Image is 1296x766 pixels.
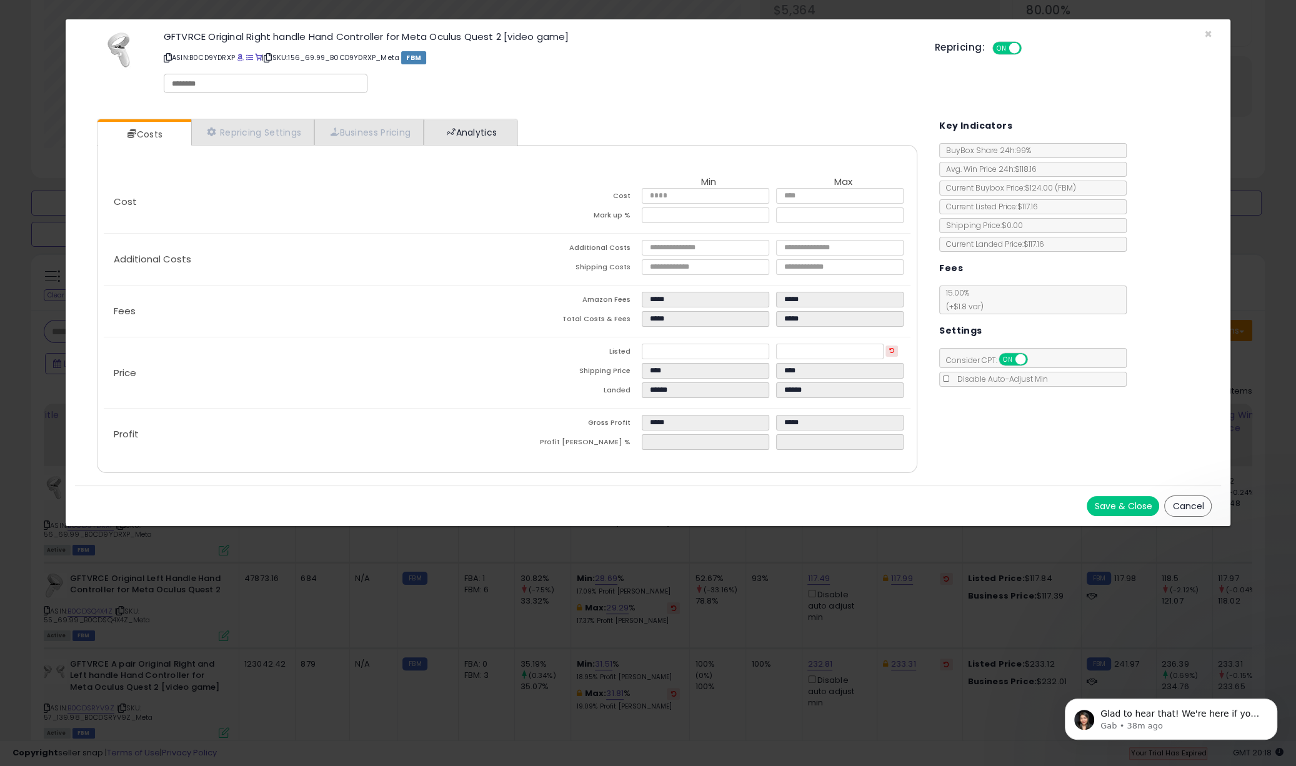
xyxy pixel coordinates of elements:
[104,254,507,264] p: Additional Costs
[424,119,516,145] a: Analytics
[940,301,984,312] span: (+$1.8 var)
[164,32,916,41] h3: GFTVRCE Original Right handle Hand Controller for Meta Oculus Quest 2 [video game]
[237,52,244,62] a: BuyBox page
[939,323,982,339] h5: Settings
[507,344,641,363] td: Listed
[507,311,641,331] td: Total Costs & Fees
[1055,182,1076,193] span: ( FBM )
[939,261,963,276] h5: Fees
[104,197,507,207] p: Cost
[507,188,641,207] td: Cost
[507,259,641,279] td: Shipping Costs
[101,32,138,69] img: 318zId7r+hL._SL60_.jpg
[507,434,641,454] td: Profit [PERSON_NAME] %
[940,201,1038,212] span: Current Listed Price: $117.16
[776,177,910,188] th: Max
[642,177,776,188] th: Min
[507,363,641,382] td: Shipping Price
[1025,182,1076,193] span: $124.00
[507,292,641,311] td: Amazon Fees
[1046,672,1296,760] iframe: Intercom notifications message
[191,119,315,145] a: Repricing Settings
[507,382,641,402] td: Landed
[940,355,1044,366] span: Consider CPT:
[507,240,641,259] td: Additional Costs
[1019,43,1039,54] span: OFF
[939,118,1012,134] h5: Key Indicators
[940,145,1031,156] span: BuyBox Share 24h: 99%
[940,182,1076,193] span: Current Buybox Price:
[104,429,507,439] p: Profit
[1087,496,1159,516] button: Save & Close
[1026,354,1046,365] span: OFF
[1000,354,1015,365] span: ON
[940,239,1044,249] span: Current Landed Price: $117.16
[104,306,507,316] p: Fees
[951,374,1048,384] span: Disable Auto-Adjust Min
[246,52,253,62] a: All offer listings
[935,42,985,52] h5: Repricing:
[940,220,1023,231] span: Shipping Price: $0.00
[314,119,424,145] a: Business Pricing
[940,287,984,312] span: 15.00 %
[97,122,190,147] a: Costs
[507,207,641,227] td: Mark up %
[940,164,1037,174] span: Avg. Win Price 24h: $118.16
[1164,495,1212,517] button: Cancel
[255,52,262,62] a: Your listing only
[104,368,507,378] p: Price
[401,51,426,64] span: FBM
[164,47,916,67] p: ASIN: B0CD9YDRXP | SKU: 156_69.99_B0CD9YDRXP_Meta
[1204,25,1212,43] span: ×
[507,415,641,434] td: Gross Profit
[994,43,1009,54] span: ON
